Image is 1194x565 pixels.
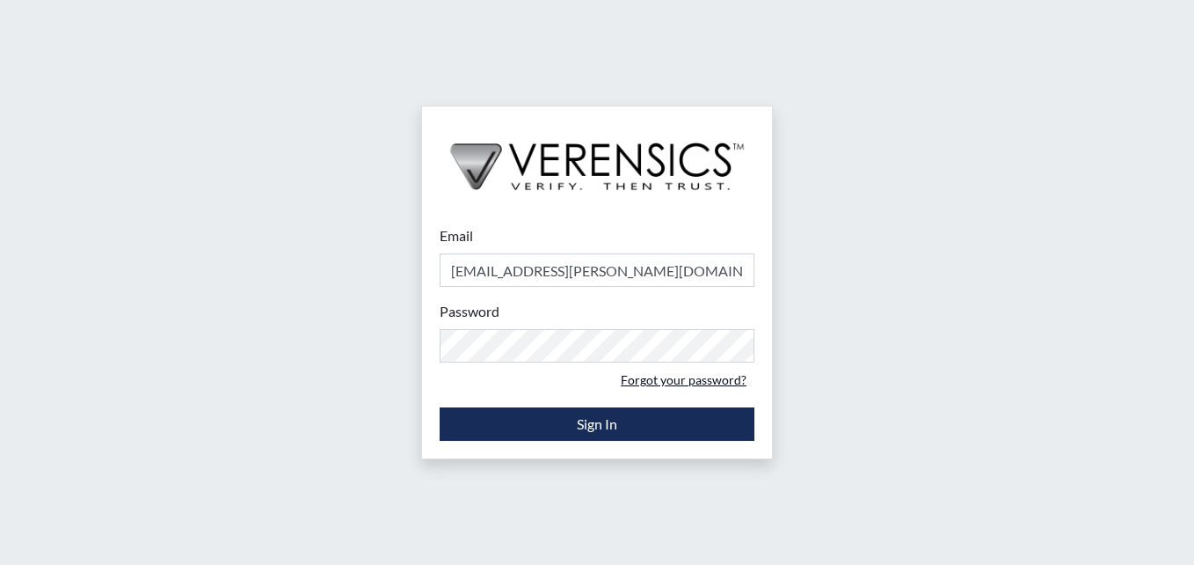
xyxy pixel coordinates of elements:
label: Email [440,225,473,246]
a: Forgot your password? [613,366,754,393]
input: Email [440,253,754,287]
label: Password [440,301,499,322]
img: logo-wide-black.2aad4157.png [422,106,772,209]
button: Sign In [440,407,754,441]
